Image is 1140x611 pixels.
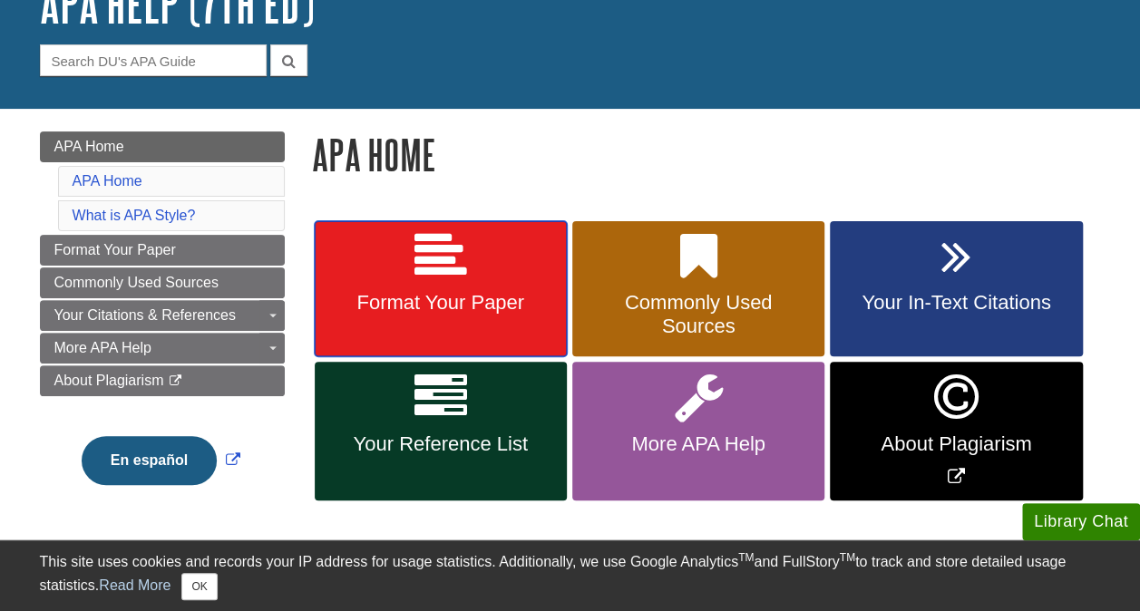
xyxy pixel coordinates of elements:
sup: TM [738,551,754,564]
span: About Plagiarism [843,432,1068,456]
a: Your Reference List [315,362,567,500]
i: This link opens in a new window [168,375,183,387]
button: Close [181,573,217,600]
a: Format Your Paper [40,235,285,266]
a: Link opens in new window [77,452,245,468]
a: More APA Help [40,333,285,364]
span: Your Reference List [328,432,553,456]
span: More APA Help [54,340,151,355]
span: Format Your Paper [54,242,176,257]
button: Library Chat [1022,503,1140,540]
span: Your In-Text Citations [843,291,1068,315]
a: Commonly Used Sources [40,267,285,298]
span: Commonly Used Sources [54,275,219,290]
span: Commonly Used Sources [586,291,811,338]
div: This site uses cookies and records your IP address for usage statistics. Additionally, we use Goo... [40,551,1101,600]
h1: APA Home [312,131,1101,178]
a: Your In-Text Citations [830,221,1082,357]
a: APA Home [73,173,142,189]
button: En español [82,436,217,485]
a: Commonly Used Sources [572,221,824,357]
span: About Plagiarism [54,373,164,388]
a: Link opens in new window [830,362,1082,500]
span: Your Citations & References [54,307,236,323]
a: More APA Help [572,362,824,500]
a: Read More [99,577,171,593]
sup: TM [840,551,855,564]
a: About Plagiarism [40,365,285,396]
a: APA Home [40,131,285,162]
span: More APA Help [586,432,811,456]
a: Your Citations & References [40,300,285,331]
a: Format Your Paper [315,221,567,357]
span: Format Your Paper [328,291,553,315]
span: APA Home [54,139,124,154]
div: Guide Page Menu [40,131,285,516]
input: Search DU's APA Guide [40,44,267,76]
a: What is APA Style? [73,208,196,223]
